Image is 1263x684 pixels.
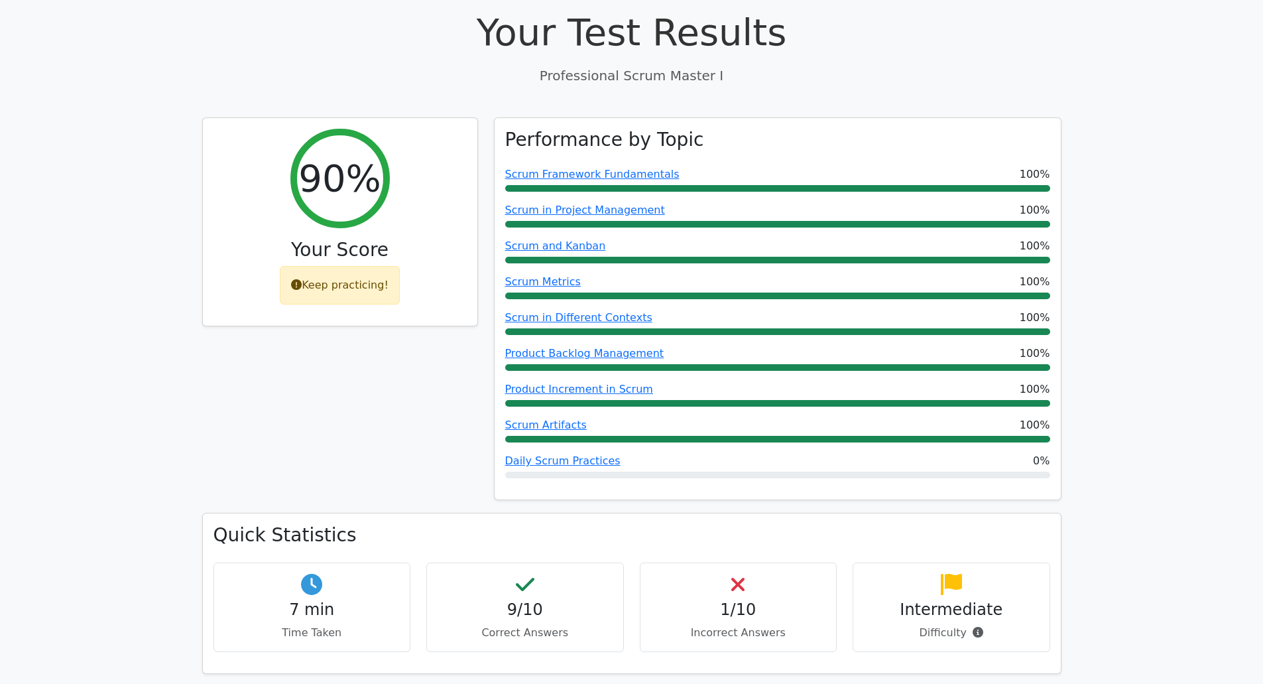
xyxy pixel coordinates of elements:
[1020,381,1050,397] span: 100%
[298,156,381,200] h2: 90%
[505,311,652,324] a: Scrum in Different Contexts
[505,275,581,288] a: Scrum Metrics
[1020,417,1050,433] span: 100%
[225,600,400,620] h4: 7 min
[505,347,664,360] a: Product Backlog Management
[438,600,613,620] h4: 9/10
[505,129,704,151] h3: Performance by Topic
[1020,346,1050,362] span: 100%
[202,10,1061,54] h1: Your Test Results
[505,419,587,431] a: Scrum Artifacts
[1020,238,1050,254] span: 100%
[280,266,400,305] div: Keep practicing!
[202,66,1061,86] p: Professional Scrum Master I
[438,625,613,641] p: Correct Answers
[1020,167,1050,182] span: 100%
[651,625,826,641] p: Incorrect Answers
[651,600,826,620] h4: 1/10
[864,625,1039,641] p: Difficulty
[864,600,1039,620] h4: Intermediate
[213,524,1050,547] h3: Quick Statistics
[1020,274,1050,290] span: 100%
[505,454,621,467] a: Daily Scrum Practices
[505,168,680,180] a: Scrum Framework Fundamentals
[1033,453,1050,469] span: 0%
[1020,310,1050,326] span: 100%
[505,383,653,395] a: Product Increment in Scrum
[505,239,606,252] a: Scrum and Kanban
[213,239,467,261] h3: Your Score
[505,204,665,216] a: Scrum in Project Management
[225,625,400,641] p: Time Taken
[1020,202,1050,218] span: 100%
